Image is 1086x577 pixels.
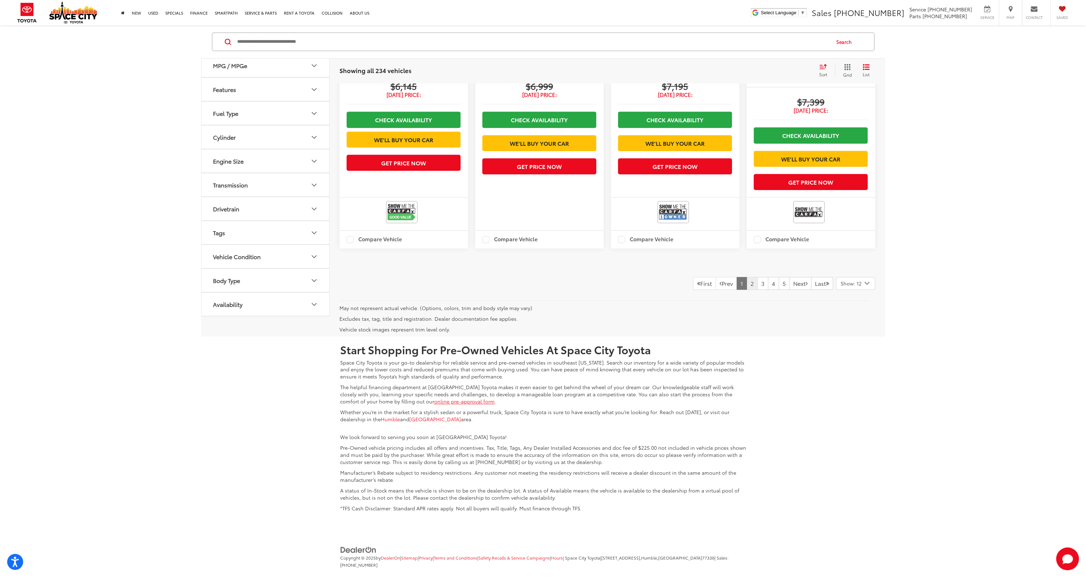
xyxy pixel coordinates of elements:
button: Get Price Now [482,158,597,174]
span: $6,145 [347,81,461,91]
span: Service [909,6,926,13]
p: May not represent actual vehicle. (Options, colors, trim and body style may vary) [339,304,870,311]
span: Saved [1054,15,1070,20]
i: Next Page [806,280,807,286]
div: Tags [213,229,225,236]
span: | [433,555,477,561]
span: | [477,555,550,561]
a: Hours [551,555,563,561]
span: [DATE] Price: [482,91,597,98]
div: Fuel Type [310,109,318,117]
a: We'll Buy Your Car [754,151,868,167]
p: A status of In-Stock means the vehicle is shown to be on the dealership lot. A status of Availabl... [340,487,746,501]
p: We look forward to serving you soon at [GEOGRAPHIC_DATA] Toyota! [340,433,746,441]
button: DrivetrainDrivetrain [202,197,330,220]
a: Previous PagePrev [716,277,737,290]
a: DealerOn [340,545,376,552]
span: | [418,555,433,561]
button: Toggle Chat Window [1056,547,1079,570]
a: First PageFirst [693,277,716,290]
div: MPG / MPGe [310,61,318,69]
p: Manufacturer’s Rebate subject to residency restrictions. Any customer not meeting the residency r... [340,469,746,483]
img: Space City Toyota [49,1,97,24]
div: Features [213,86,236,93]
div: Fuel Type [213,110,238,117]
p: Excludes tax, tag, title and registration. Dealer documentation fee applies. [339,315,870,322]
a: We'll Buy Your Car [347,132,461,148]
span: | [550,555,563,561]
div: MPG / MPGe [213,62,247,69]
span: Showing all 234 vehicles [339,66,411,74]
div: Transmission [213,181,248,188]
img: View CARFAX report [659,202,687,221]
span: [PHONE_NUMBER] [340,562,378,568]
span: List [863,71,870,77]
span: [DATE] Price: [754,107,868,114]
span: 77338 [702,555,715,561]
a: LastLast Page [811,277,833,290]
span: | [400,555,418,561]
button: TransmissionTransmission [202,173,330,196]
span: $7,195 [618,81,732,91]
button: Select number of vehicles per page [836,277,875,290]
p: Space City Toyota is your go-to dealership for reliable service and pre-owned vehicles in southea... [340,359,746,380]
a: Check Availability [482,112,597,128]
span: Sales [812,7,832,18]
button: Grid View [835,63,857,78]
div: Body Type [213,277,240,284]
p: Vehicle stock images represent trim level only. [339,326,870,333]
span: Contact [1026,15,1043,20]
span: Parts [909,12,921,20]
div: Vehicle Condition [213,253,261,260]
a: 5 [779,277,790,290]
span: Humble, [641,555,658,561]
svg: Start Chat [1056,547,1079,570]
label: Compare Vehicle [482,236,538,243]
span: | Sales: [340,555,728,568]
i: First Page [697,280,700,286]
img: View CARFAX report [388,202,416,221]
a: Sitemap [401,555,418,561]
button: AvailabilityAvailability [202,293,330,316]
span: [GEOGRAPHIC_DATA] [658,555,702,561]
button: List View [857,63,875,78]
a: We'll Buy Your Car [482,135,597,151]
button: MPG / MPGeMPG / MPGe [202,54,330,77]
i: Previous Page [719,280,722,286]
span: Sort [819,71,827,77]
input: Search by Make, Model, or Keyword [237,33,830,50]
span: [STREET_ADDRESS], [601,555,641,561]
div: Engine Size [213,158,244,164]
label: Compare Vehicle [754,236,810,243]
a: 3 [757,277,768,290]
span: Grid [843,72,852,78]
button: Vehicle ConditionVehicle Condition [202,245,330,268]
button: Fuel TypeFuel Type [202,102,330,125]
a: online pre-approval form [434,398,495,405]
span: [PHONE_NUMBER] [927,6,972,13]
div: Transmission [310,180,318,189]
div: Features [310,85,318,93]
span: | Space City Toyota [563,555,600,561]
span: Copyright © 2025 [340,555,376,561]
button: Get Price Now [754,174,868,190]
button: Select sort value [816,63,835,78]
button: CylinderCylinder [202,125,330,149]
img: DealerOn [340,546,376,554]
span: Service [979,15,995,20]
button: Search [830,33,862,51]
a: Terms and Conditions [434,555,477,561]
p: The helpful financing department at [GEOGRAPHIC_DATA] Toyota makes it even easier to get behind t... [340,383,746,405]
span: [PHONE_NUMBER] [834,7,904,18]
button: Get Price Now [347,155,461,171]
div: Body Type [310,276,318,284]
div: Availability [213,301,243,308]
span: Show: 12 [841,280,862,287]
div: Vehicle Condition [310,252,318,261]
a: 4 [768,277,779,290]
a: Check Availability [618,112,732,128]
div: Tags [310,228,318,237]
div: Whether you’re in the market for a stylish sedan or a powerful truck, Space City Toyota is sure t... [335,336,752,516]
a: Check Availability [754,127,868,143]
